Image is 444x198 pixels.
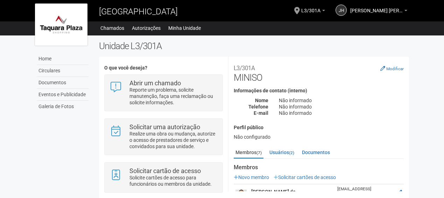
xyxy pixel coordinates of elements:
a: Galeria de Fotos [37,101,89,112]
small: Modificar [386,66,404,71]
strong: Telefone [248,104,268,110]
small: (2) [289,150,294,155]
a: Documentos [300,147,332,158]
a: JH [336,5,347,16]
img: logo.jpg [35,4,87,46]
h2: MINISO [234,62,404,83]
p: Realize uma obra ou mudança, autorize o acesso de prestadores de serviço e convidados para sua un... [129,131,217,150]
a: Solicitar cartões de acesso [274,174,336,180]
strong: Membros [234,164,404,171]
h4: O que você deseja? [104,65,223,71]
small: (7) [256,150,262,155]
h4: Perfil público [234,125,404,130]
a: Solicitar cartão de acesso Solicite cartões de acesso para funcionários ou membros da unidade. [110,168,217,187]
a: Membros(7) [234,147,263,159]
a: [PERSON_NAME] [PERSON_NAME] [350,9,407,14]
h4: Informações de contato (interno) [234,88,404,93]
h2: Unidade L3/301A [99,41,409,51]
strong: Solicitar cartão de acesso [129,167,201,174]
strong: E-mail [254,110,268,116]
a: Abrir um chamado Reporte um problema, solicite manutenção, faça uma reclamação ou solicite inform... [110,80,217,106]
a: Autorizações [132,23,161,33]
small: L3/301A [234,65,255,72]
p: Solicite cartões de acesso para funcionários ou membros da unidade. [129,174,217,187]
p: Reporte um problema, solicite manutenção, faça uma reclamação ou solicite informações. [129,87,217,106]
a: Home [37,53,89,65]
a: Solicitar uma autorização Realize uma obra ou mudança, autorize o acesso de prestadores de serviç... [110,124,217,150]
span: L3/301A [301,1,320,13]
div: Não informado [274,104,409,110]
div: Não informado [274,110,409,116]
a: Chamados [100,23,124,33]
a: Minha Unidade [168,23,201,33]
strong: Solicitar uma autorização [129,123,200,131]
strong: Nome [255,98,268,103]
a: Editar membro [398,190,402,194]
a: Eventos e Publicidade [37,89,89,101]
a: Circulares [37,65,89,77]
div: Não informado [274,97,409,104]
a: L3/301A [301,9,325,14]
span: [GEOGRAPHIC_DATA] [99,7,178,16]
a: Modificar [380,66,404,71]
strong: Abrir um chamado [129,79,181,87]
div: [EMAIL_ADDRESS][DOMAIN_NAME] [337,186,393,198]
span: Judith Helena [350,1,403,13]
a: Novo membro [234,174,269,180]
div: Não configurado [234,134,404,140]
a: Usuários(2) [268,147,296,158]
a: Documentos [37,77,89,89]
